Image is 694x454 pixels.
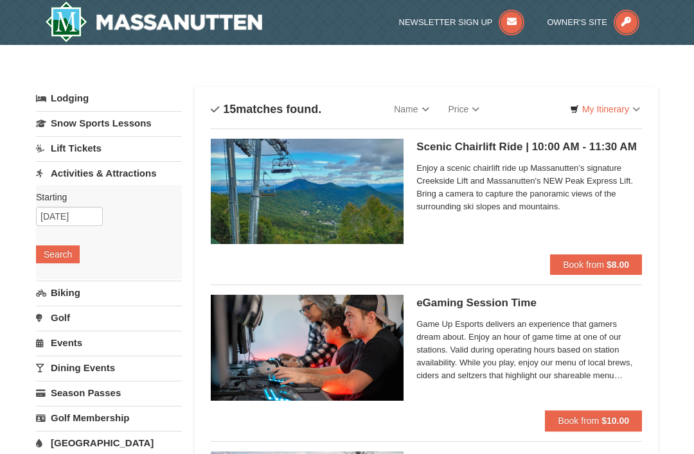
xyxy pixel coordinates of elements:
[36,306,182,329] a: Golf
[36,191,172,204] label: Starting
[547,17,639,27] a: Owner's Site
[36,356,182,380] a: Dining Events
[36,87,182,110] a: Lodging
[416,318,642,382] span: Game Up Esports delivers an experience that gamers dream about. Enjoy an hour of game time at one...
[36,406,182,430] a: Golf Membership
[384,96,438,122] a: Name
[416,162,642,213] span: Enjoy a scenic chairlift ride up Massanutten’s signature Creekside Lift and Massanutten's NEW Pea...
[439,96,490,122] a: Price
[211,139,404,244] img: 24896431-1-a2e2611b.jpg
[416,141,642,153] h5: Scenic Chairlift Ride | 10:00 AM - 11:30 AM
[36,381,182,405] a: Season Passes
[399,17,525,27] a: Newsletter Sign Up
[45,1,262,42] img: Massanutten Resort Logo
[45,1,262,42] a: Massanutten Resort
[545,410,642,431] button: Book from $10.00
[558,415,599,426] span: Book from
[416,297,642,310] h5: eGaming Session Time
[223,103,236,116] span: 15
[562,100,648,119] a: My Itinerary
[547,17,607,27] span: Owner's Site
[607,259,629,270] strong: $8.00
[211,295,404,400] img: 19664770-34-0b975b5b.jpg
[36,331,182,354] a: Events
[399,17,493,27] span: Newsletter Sign Up
[36,161,182,185] a: Activities & Attractions
[36,111,182,135] a: Snow Sports Lessons
[36,281,182,304] a: Biking
[550,254,642,275] button: Book from $8.00
[36,136,182,160] a: Lift Tickets
[601,415,629,426] strong: $10.00
[36,245,80,263] button: Search
[563,259,604,270] span: Book from
[211,103,321,116] h4: matches found.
